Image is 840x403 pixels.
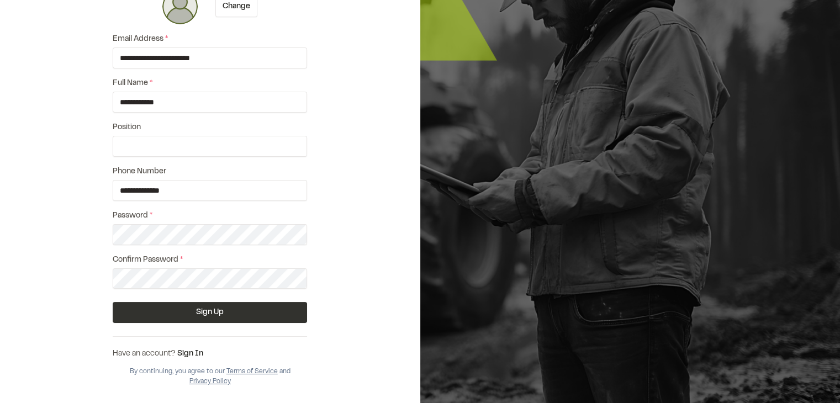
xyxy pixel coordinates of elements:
[113,121,307,134] label: Position
[226,367,278,377] button: Terms of Service
[113,302,307,323] button: Sign Up
[113,348,307,360] div: Have an account?
[177,351,203,357] a: Sign In
[113,77,307,89] label: Full Name
[113,254,307,266] label: Confirm Password
[113,367,307,386] div: By continuing, you agree to our and
[113,210,307,222] label: Password
[113,166,307,178] label: Phone Number
[113,33,307,45] label: Email Address
[189,377,231,386] button: Privacy Policy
